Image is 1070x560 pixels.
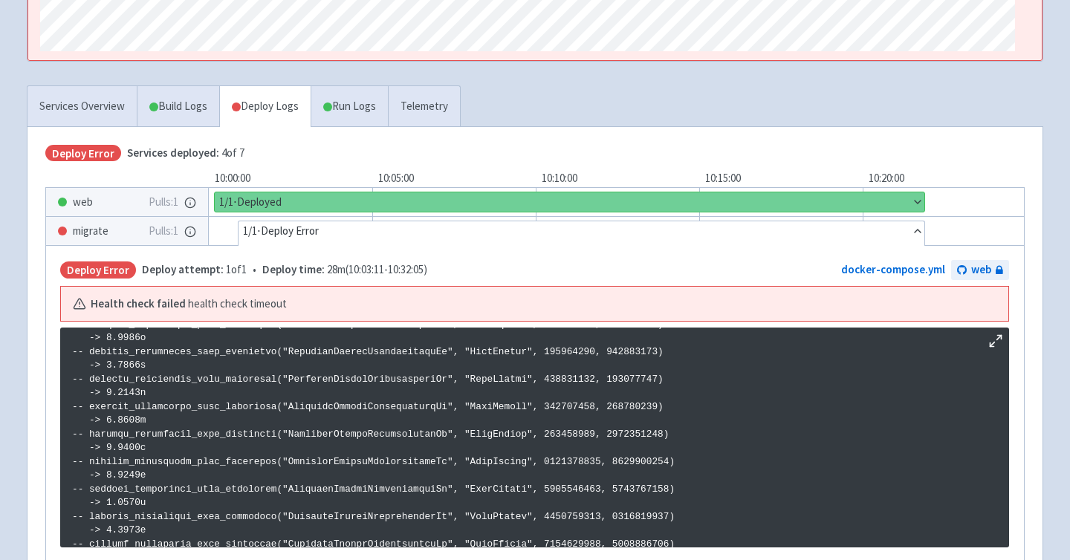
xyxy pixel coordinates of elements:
[311,86,388,127] a: Run Logs
[951,260,1009,280] a: web
[863,170,1026,187] div: 10:20:00
[73,223,108,240] span: migrate
[988,333,1003,348] button: Maximize log window
[127,145,244,162] span: 4 of 7
[372,170,536,187] div: 10:05:00
[45,145,121,162] span: Deploy Error
[149,223,178,240] span: Pulls: 1
[699,170,863,187] div: 10:15:00
[60,261,136,279] span: Deploy Error
[142,262,224,276] span: Deploy attempt:
[841,262,945,276] a: docker-compose.yml
[73,194,93,211] span: web
[142,261,247,279] span: 1 of 1
[127,146,219,160] span: Services deployed:
[219,86,311,127] a: Deploy Logs
[971,261,991,279] span: web
[142,261,427,279] span: •
[262,261,427,279] span: 28m ( 10:03:11 - 10:32:05 )
[388,86,460,127] a: Telemetry
[137,86,219,127] a: Build Logs
[262,262,325,276] span: Deploy time:
[27,86,137,127] a: Services Overview
[188,296,287,313] span: health check timeout
[536,170,699,187] div: 10:10:00
[149,194,178,211] span: Pulls: 1
[91,296,186,313] b: Health check failed
[209,170,372,187] div: 10:00:00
